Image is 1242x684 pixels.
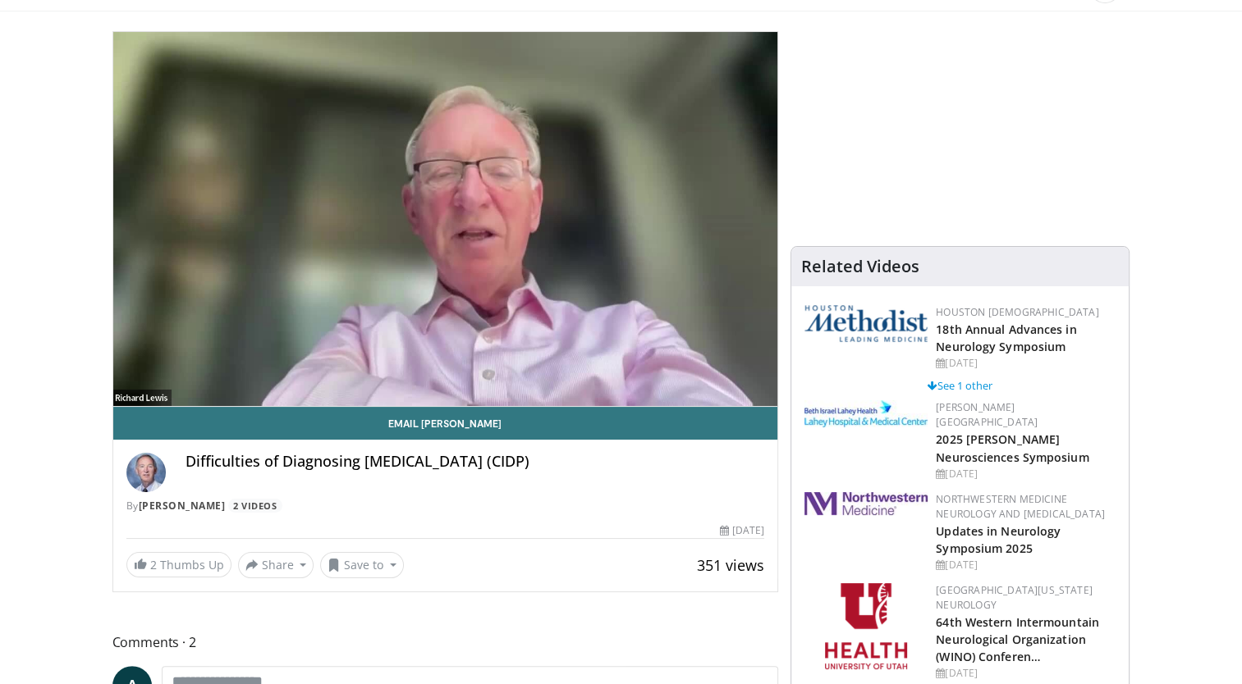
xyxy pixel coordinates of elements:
[126,552,231,577] a: 2 Thumbs Up
[804,492,928,515] img: 2a462fb6-9365-492a-ac79-3166a6f924d8.png.150x105_q85_autocrop_double_scale_upscale_version-0.2.jpg
[837,31,1084,236] iframe: Advertisement
[936,614,1099,664] a: 64th Western Intermountain Neurological Organization (WINO) Conferen…
[112,632,779,653] span: Comments 2
[936,583,1093,612] a: [GEOGRAPHIC_DATA][US_STATE] Neurology
[113,32,778,407] video-js: Video Player
[238,552,314,578] button: Share
[186,453,765,471] h4: Difficulties of Diagnosing [MEDICAL_DATA] (CIDP)
[126,499,765,513] div: By
[804,400,928,427] img: e7977282-282c-4444-820d-7cc2733560fd.jpg.150x105_q85_autocrop_double_scale_upscale_version-0.2.jpg
[825,583,907,669] img: f6362829-b0a3-407d-a044-59546adfd345.png.150x105_q85_autocrop_double_scale_upscale_version-0.2.png
[936,321,1076,354] a: 18th Annual Advances in Neurology Symposium
[720,523,764,538] div: [DATE]
[936,356,1116,371] div: [DATE]
[936,431,1088,464] a: 2025 [PERSON_NAME] Neurosciences Symposium
[804,305,928,342] img: 5e4488cc-e109-4a4e-9fd9-73bb9237ee91.png.150x105_q85_autocrop_double_scale_upscale_version-0.2.png
[801,257,919,276] h4: Related Videos
[320,552,404,578] button: Save to
[126,453,166,492] img: Avatar
[139,499,226,513] a: [PERSON_NAME]
[697,555,764,575] span: 351 views
[936,492,1105,521] a: Northwestern Medicine Neurology and [MEDICAL_DATA]
[936,400,1038,429] a: [PERSON_NAME][GEOGRAPHIC_DATA]
[228,499,282,513] a: 2 Videos
[936,305,1098,319] a: Houston [DEMOGRAPHIC_DATA]
[150,557,157,572] span: 2
[113,407,778,440] a: Email [PERSON_NAME]
[928,378,992,393] a: See 1 other
[936,558,1116,572] div: [DATE]
[936,467,1116,481] div: [DATE]
[936,523,1061,556] a: Updates in Neurology Symposium 2025
[936,666,1116,681] div: [DATE]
